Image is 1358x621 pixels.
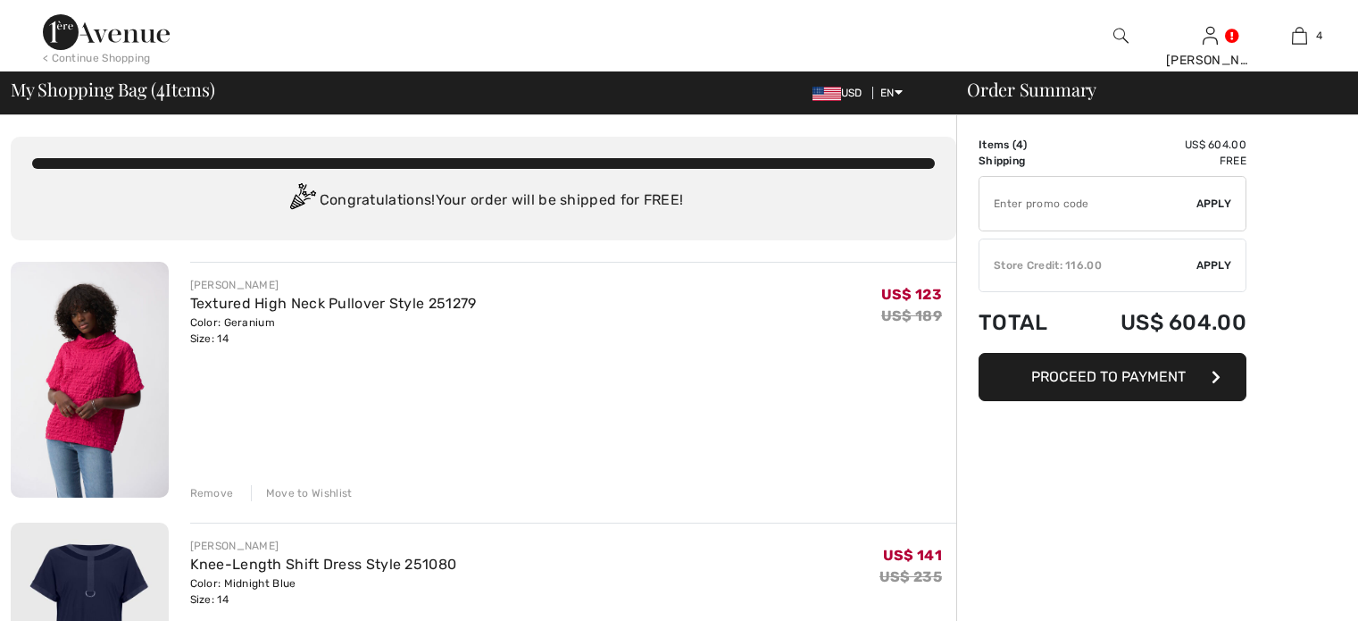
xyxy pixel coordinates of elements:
[1073,137,1246,153] td: US$ 604.00
[43,14,170,50] img: 1ère Avenue
[1203,25,1218,46] img: My Info
[979,177,1196,231] input: Promo code
[1073,153,1246,169] td: Free
[979,257,1196,273] div: Store Credit: 116.00
[1166,51,1254,70] div: [PERSON_NAME]
[190,315,477,347] div: Color: Geranium Size: 14
[1255,25,1343,46] a: 4
[156,76,165,99] span: 4
[190,277,477,293] div: [PERSON_NAME]
[1196,196,1232,212] span: Apply
[880,87,903,99] span: EN
[11,262,169,498] img: Textured High Neck Pullover Style 251279
[946,80,1347,98] div: Order Summary
[1113,25,1129,46] img: search the website
[1196,257,1232,273] span: Apply
[1016,138,1023,151] span: 4
[190,575,457,608] div: Color: Midnight Blue Size: 14
[1073,292,1246,353] td: US$ 604.00
[1031,368,1186,385] span: Proceed to Payment
[879,568,942,585] s: US$ 235
[284,183,320,219] img: Congratulation2.svg
[1203,27,1218,44] a: Sign In
[190,485,234,501] div: Remove
[881,307,942,324] s: US$ 189
[190,556,457,573] a: Knee-Length Shift Dress Style 251080
[812,87,870,99] span: USD
[1292,25,1307,46] img: My Bag
[979,153,1073,169] td: Shipping
[32,183,935,219] div: Congratulations! Your order will be shipped for FREE!
[251,485,353,501] div: Move to Wishlist
[190,295,477,312] a: Textured High Neck Pullover Style 251279
[979,137,1073,153] td: Items ( )
[979,353,1246,401] button: Proceed to Payment
[881,286,942,303] span: US$ 123
[883,547,942,564] span: US$ 141
[43,50,151,66] div: < Continue Shopping
[1316,28,1322,44] span: 4
[11,80,215,98] span: My Shopping Bag ( Items)
[979,292,1073,353] td: Total
[812,87,841,101] img: US Dollar
[190,538,457,554] div: [PERSON_NAME]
